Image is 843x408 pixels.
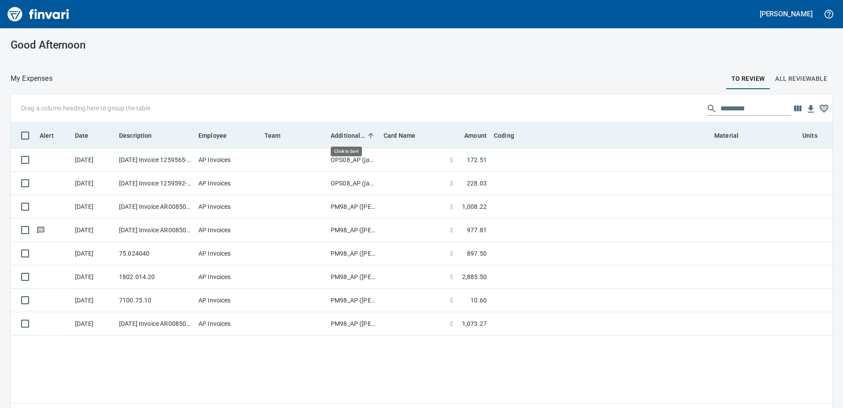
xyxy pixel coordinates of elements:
td: OPS08_AP (janettep, samr) [327,148,380,172]
span: 2,885.50 [462,272,487,281]
td: [DATE] Invoice AR008502 from [US_STATE] Commercial Heating Inc (1-29675) [116,219,195,242]
td: PM98_AP ([PERSON_NAME], [PERSON_NAME]) [327,195,380,219]
span: Amount [464,130,487,141]
td: 75.024040 [116,242,195,265]
td: PM98_AP ([PERSON_NAME], [PERSON_NAME]) [327,265,380,289]
span: Card Name [384,130,427,141]
span: Alert [40,130,65,141]
span: 977.81 [467,226,487,234]
span: Employee [198,130,238,141]
span: $ [450,319,453,328]
button: Choose columns to display [791,102,804,115]
h5: [PERSON_NAME] [760,9,813,19]
td: OPS08_AP (janettep, samr) [327,172,380,195]
td: AP Invoices [195,242,261,265]
td: AP Invoices [195,289,261,312]
td: [DATE] Invoice 1259592-0 from OPNW - Office Products Nationwide (1-29901) [116,172,195,195]
span: Has messages [36,227,45,233]
td: PM98_AP ([PERSON_NAME], [PERSON_NAME]) [327,219,380,242]
td: AP Invoices [195,312,261,336]
span: $ [450,272,453,281]
td: [DATE] [71,289,116,312]
td: [DATE] Invoice AR008503 from [US_STATE] Commercial Heating Inc (1-29675) [116,195,195,219]
td: [DATE] [71,242,116,265]
span: Card Name [384,130,415,141]
td: [DATE] [71,265,116,289]
span: 897.50 [467,249,487,258]
span: Material [714,130,739,141]
td: AP Invoices [195,219,261,242]
td: [DATE] Invoice 1259565-0 from OPNW - Office Products Nationwide (1-29901) [116,148,195,172]
td: AP Invoices [195,148,261,172]
td: [DATE] [71,172,116,195]
td: [DATE] Invoice AR008504 from [US_STATE] Commercial Heating Inc (1-29675) [116,312,195,336]
h3: Good Afternoon [11,39,270,51]
td: PM98_AP ([PERSON_NAME], [PERSON_NAME]) [327,312,380,336]
td: [DATE] [71,312,116,336]
span: $ [450,226,453,234]
span: Material [714,130,750,141]
img: Finvari [5,4,71,25]
button: [PERSON_NAME] [757,7,815,21]
span: $ [450,155,453,164]
td: AP Invoices [195,195,261,219]
span: $ [450,202,453,211]
span: Alert [40,130,54,141]
span: 10.60 [470,296,487,305]
span: Date [75,130,100,141]
span: Description [119,130,164,141]
td: 1802.014.20 [116,265,195,289]
td: PM98_AP ([PERSON_NAME], [PERSON_NAME]) [327,289,380,312]
button: Download table [804,102,817,116]
span: Team [265,130,292,141]
span: Description [119,130,152,141]
span: Coding [494,130,514,141]
span: All Reviewable [775,73,827,84]
span: $ [450,249,453,258]
span: 1,073.27 [462,319,487,328]
span: Employee [198,130,227,141]
span: Team [265,130,281,141]
span: To Review [731,73,765,84]
span: $ [450,296,453,305]
td: [DATE] [71,195,116,219]
span: Additional Reviewer [331,130,365,141]
td: AP Invoices [195,265,261,289]
p: My Expenses [11,73,52,84]
span: Date [75,130,89,141]
td: [DATE] [71,148,116,172]
button: Column choices favorited. Click to reset to default [817,102,831,115]
span: Coding [494,130,526,141]
span: Amount [453,130,487,141]
span: 1,008.22 [462,202,487,211]
span: 172.51 [467,155,487,164]
td: [DATE] [71,219,116,242]
span: Additional Reviewer [331,130,377,141]
span: Units [802,130,817,141]
span: 228.03 [467,179,487,188]
span: $ [450,179,453,188]
td: 7100.75.10 [116,289,195,312]
td: AP Invoices [195,172,261,195]
nav: breadcrumb [11,73,52,84]
td: PM98_AP ([PERSON_NAME], [PERSON_NAME]) [327,242,380,265]
p: Drag a column heading here to group the table [21,104,150,113]
span: Units [802,130,829,141]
